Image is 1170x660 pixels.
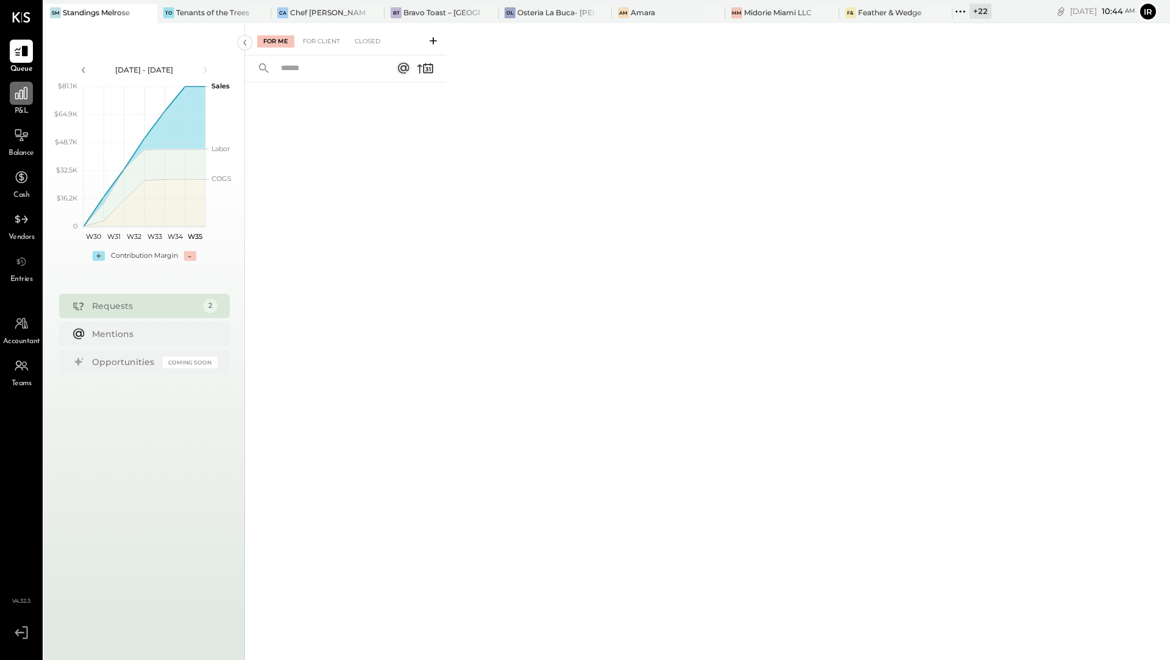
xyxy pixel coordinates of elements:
[188,232,202,241] text: W35
[731,7,742,18] div: MM
[93,251,105,261] div: +
[58,82,77,90] text: $81.1K
[505,7,516,18] div: OL
[55,138,77,146] text: $48.7K
[73,222,77,230] text: 0
[618,7,629,18] div: Am
[10,64,33,75] span: Queue
[257,35,294,48] div: For Me
[1055,5,1067,18] div: copy link
[1,40,42,75] a: Queue
[211,82,230,90] text: Sales
[277,7,288,18] div: CA
[1,166,42,201] a: Cash
[744,7,812,18] div: Midorie Miami LLC
[211,144,230,153] text: Labor
[86,232,101,241] text: W30
[1070,5,1135,17] div: [DATE]
[50,7,61,18] div: SM
[92,356,157,368] div: Opportunities
[15,106,29,117] span: P&L
[93,65,196,75] div: [DATE] - [DATE]
[92,328,211,340] div: Mentions
[1,250,42,285] a: Entries
[1138,2,1158,21] button: Ir
[163,7,174,18] div: To
[92,300,197,312] div: Requests
[858,7,921,18] div: Feather & Wedge
[56,166,77,174] text: $32.5K
[163,357,218,368] div: Coming Soon
[167,232,183,241] text: W34
[111,251,178,261] div: Contribution Margin
[184,251,196,261] div: -
[391,7,402,18] div: BT
[63,7,130,18] div: Standings Melrose
[1,208,42,243] a: Vendors
[9,232,35,243] span: Vendors
[127,232,141,241] text: W32
[211,174,232,183] text: COGS
[1,312,42,347] a: Accountant
[10,274,33,285] span: Entries
[297,35,346,48] div: For Client
[631,7,655,18] div: Amara
[845,7,856,18] div: F&
[970,4,991,19] div: + 22
[203,299,218,313] div: 2
[1,124,42,159] a: Balance
[3,336,40,347] span: Accountant
[290,7,366,18] div: Chef [PERSON_NAME]'s Vineyard Restaurant
[176,7,249,18] div: Tenants of the Trees
[12,378,32,389] span: Teams
[517,7,594,18] div: Osteria La Buca- [PERSON_NAME][GEOGRAPHIC_DATA]
[403,7,480,18] div: Bravo Toast – [GEOGRAPHIC_DATA]
[1,82,42,117] a: P&L
[349,35,386,48] div: Closed
[57,194,77,202] text: $16.2K
[9,148,34,159] span: Balance
[13,190,29,201] span: Cash
[54,110,77,118] text: $64.9K
[107,232,121,241] text: W31
[1,354,42,389] a: Teams
[147,232,161,241] text: W33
